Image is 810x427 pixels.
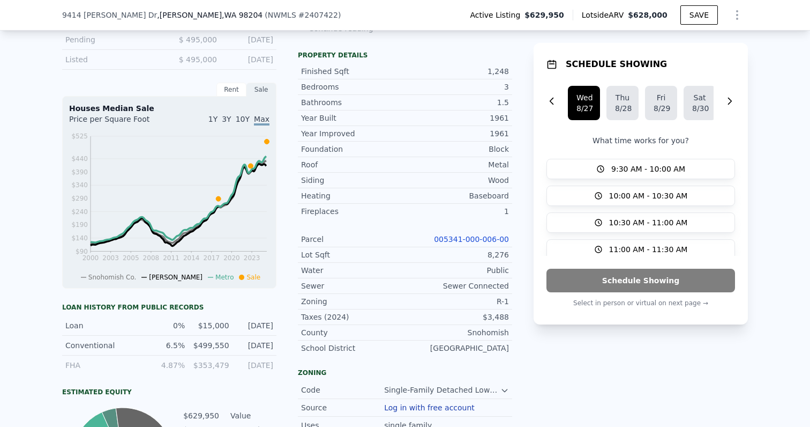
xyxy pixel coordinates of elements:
[692,103,707,114] div: 8/30
[191,340,229,351] div: $499,550
[405,327,509,338] div: Snohomish
[680,5,718,25] button: SAVE
[71,168,88,176] tspan: $390
[546,212,735,233] button: 10:30 AM - 11:00 AM
[65,54,161,65] div: Listed
[301,281,405,291] div: Sewer
[191,320,229,331] div: $15,000
[405,128,509,139] div: 1961
[301,97,405,108] div: Bathrooms
[615,92,630,103] div: Thu
[69,103,269,114] div: Houses Median Sale
[384,385,500,395] div: Single-Family Detached Low Density
[71,208,88,216] tspan: $240
[628,11,667,19] span: $628,000
[268,11,296,19] span: NWMLS
[246,274,260,281] span: Sale
[236,115,250,123] span: 10Y
[405,312,509,322] div: $3,488
[726,4,748,26] button: Show Options
[62,303,276,312] div: Loan history from public records
[65,340,141,351] div: Conventional
[298,11,338,19] span: # 2407422
[183,410,220,422] td: $629,950
[216,83,246,97] div: Rent
[405,206,509,217] div: 1
[405,175,509,186] div: Wood
[147,320,185,331] div: 0%
[384,403,475,412] button: Log in with free account
[123,254,139,262] tspan: 2005
[524,10,564,20] span: $629,950
[301,190,405,201] div: Heating
[215,274,234,281] span: Metro
[147,340,185,351] div: 6.5%
[222,115,231,123] span: 3Y
[405,144,509,154] div: Block
[191,360,229,371] div: $353,479
[143,254,160,262] tspan: 2008
[405,66,509,77] div: 1,248
[76,248,88,255] tspan: $90
[179,35,217,44] span: $ 495,000
[611,164,685,174] span: 9:30 AM - 10:00 AM
[71,181,88,189] tspan: $340
[405,249,509,260] div: 8,276
[71,221,88,229] tspan: $190
[298,369,512,377] div: Zoning
[301,312,405,322] div: Taxes (2024)
[654,92,669,103] div: Fri
[223,254,240,262] tspan: 2020
[301,66,405,77] div: Finished Sqft
[405,113,509,123] div: 1961
[183,254,200,262] tspan: 2014
[405,82,509,92] div: 3
[236,360,273,371] div: [DATE]
[88,274,137,281] span: Snohomish Co.
[546,159,735,179] button: 9:30 AM - 10:00 AM
[301,128,405,139] div: Year Improved
[615,103,630,114] div: 8/28
[566,58,667,71] h1: SCHEDULE SHOWING
[546,239,735,260] button: 11:00 AM - 11:30 AM
[71,155,88,163] tspan: $440
[301,249,405,260] div: Lot Sqft
[576,92,591,103] div: Wed
[405,265,509,276] div: Public
[246,83,276,97] div: Sale
[568,86,600,120] button: Wed8/27
[236,320,273,331] div: [DATE]
[301,159,405,170] div: Roof
[222,11,262,19] span: , WA 98204
[62,10,157,20] span: 9414 [PERSON_NAME] Dr
[405,97,509,108] div: 1.5
[582,10,628,20] span: Lotside ARV
[102,254,119,262] tspan: 2003
[546,297,735,310] p: Select in person or virtual on next page →
[606,86,639,120] button: Thu8/28
[149,274,202,281] span: [PERSON_NAME]
[301,234,405,245] div: Parcel
[254,115,269,126] span: Max
[405,159,509,170] div: Metal
[236,340,273,351] div: [DATE]
[301,113,405,123] div: Year Built
[576,103,591,114] div: 8/27
[204,254,220,262] tspan: 2017
[69,114,169,131] div: Price per Square Foot
[609,244,688,255] span: 11:00 AM - 11:30 AM
[692,92,707,103] div: Sat
[301,265,405,276] div: Water
[301,327,405,338] div: County
[301,296,405,307] div: Zoning
[405,343,509,354] div: [GEOGRAPHIC_DATA]
[470,10,524,20] span: Active Listing
[645,86,677,120] button: Fri8/29
[226,34,273,45] div: [DATE]
[208,115,217,123] span: 1Y
[546,186,735,206] button: 10:00 AM - 10:30 AM
[65,34,161,45] div: Pending
[609,217,688,228] span: 10:30 AM - 11:00 AM
[244,254,260,262] tspan: 2023
[546,269,735,292] button: Schedule Showing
